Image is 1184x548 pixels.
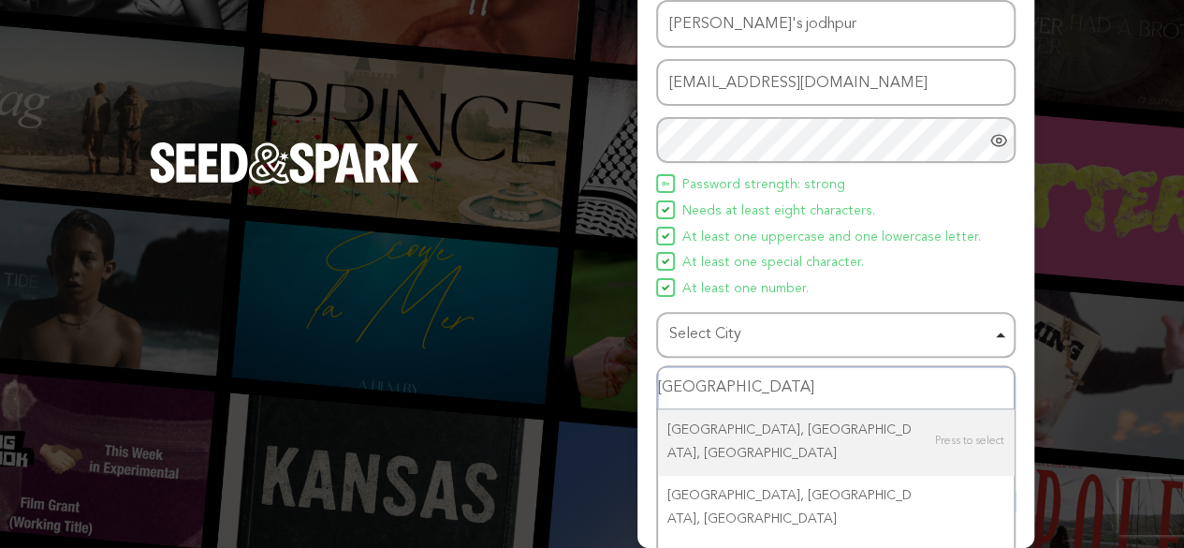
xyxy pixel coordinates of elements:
[682,200,875,223] span: Needs at least eight characters.
[150,142,419,184] img: Seed&Spark Logo
[658,409,1014,475] div: [GEOGRAPHIC_DATA], [GEOGRAPHIC_DATA], [GEOGRAPHIC_DATA]
[682,174,845,197] span: Password strength: strong
[682,252,864,274] span: At least one special character.
[658,367,1014,409] input: Select City
[662,284,669,291] img: Seed&Spark Icon
[989,131,1008,150] a: Show password as plain text. Warning: this will display your password on the screen.
[150,142,419,221] a: Seed&Spark Homepage
[658,475,1014,541] div: [GEOGRAPHIC_DATA], [GEOGRAPHIC_DATA], [GEOGRAPHIC_DATA]
[662,232,669,240] img: Seed&Spark Icon
[656,59,1016,107] input: Email address
[669,321,991,348] div: Select City
[682,227,981,249] span: At least one uppercase and one lowercase letter.
[662,206,669,214] img: Seed&Spark Icon
[682,278,809,301] span: At least one number.
[662,180,669,187] img: Seed&Spark Icon
[662,258,669,265] img: Seed&Spark Icon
